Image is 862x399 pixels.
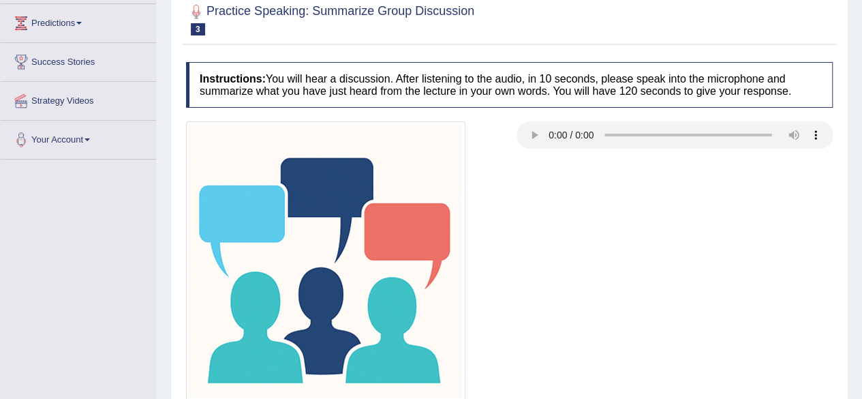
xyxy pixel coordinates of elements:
a: Your Account [1,121,156,155]
h2: Practice Speaking: Summarize Group Discussion [186,1,474,35]
a: Strategy Videos [1,82,156,116]
b: Instructions: [200,73,266,85]
h4: You will hear a discussion. After listening to the audio, in 10 seconds, please speak into the mi... [186,62,833,108]
span: 3 [191,23,205,35]
a: Success Stories [1,43,156,77]
a: Predictions [1,4,156,38]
